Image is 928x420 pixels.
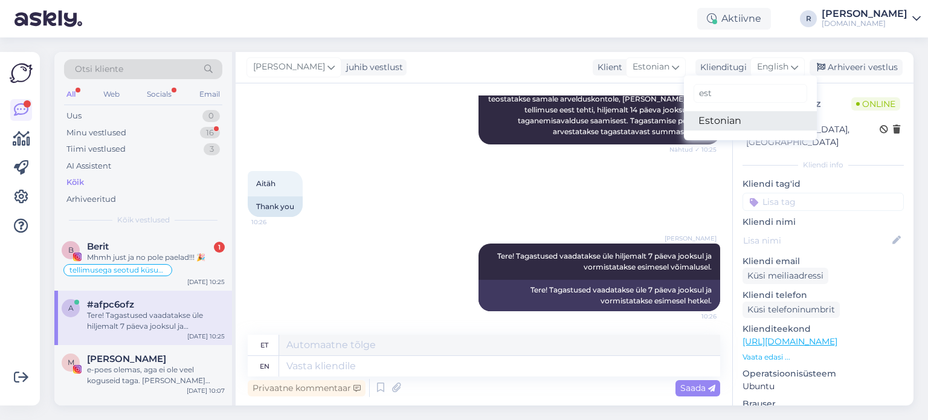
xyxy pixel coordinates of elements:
[187,386,225,395] div: [DATE] 10:07
[202,110,220,122] div: 0
[680,383,715,393] span: Saada
[743,193,904,211] input: Lisa tag
[66,127,126,139] div: Minu vestlused
[87,241,109,252] span: Berit
[87,252,225,263] div: Mhmh just ja no pole paelad!!! 🎉
[187,277,225,286] div: [DATE] 10:25
[694,84,807,103] input: Kirjuta, millist tag'i otsid
[743,255,904,268] p: Kliendi email
[87,354,166,364] span: Mari-Liis
[144,86,174,102] div: Socials
[822,19,907,28] div: [DOMAIN_NAME]
[248,380,366,396] div: Privaatne kommentaar
[187,332,225,341] div: [DATE] 10:25
[822,9,907,19] div: [PERSON_NAME]
[260,356,269,376] div: en
[669,145,717,154] span: Nähtud ✓ 10:25
[87,310,225,332] div: Tere! Tagastused vaadatakse üle hiljemalt 7 päeva jooksul ja vormistatakse esimesel võimalusel.
[743,302,840,318] div: Küsi telefoninumbrit
[743,336,837,347] a: [URL][DOMAIN_NAME]
[64,86,78,102] div: All
[200,127,220,139] div: 16
[743,323,904,335] p: Klienditeekond
[743,352,904,363] p: Vaata edasi ...
[684,111,817,131] a: Estonian
[10,62,33,85] img: Askly Logo
[68,303,74,312] span: a
[66,176,84,189] div: Kõik
[695,61,747,74] div: Klienditugi
[101,86,122,102] div: Web
[260,335,268,355] div: et
[68,245,74,254] span: B
[743,160,904,170] div: Kliendi info
[822,9,921,28] a: [PERSON_NAME][DOMAIN_NAME]
[743,268,828,284] div: Küsi meiliaadressi
[743,367,904,380] p: Operatsioonisüsteem
[87,299,134,310] span: #afpc6ofz
[743,216,904,228] p: Kliendi nimi
[66,193,116,205] div: Arhiveeritud
[87,364,225,386] div: e-poes olemas, aga ei ole veel koguseid taga. [PERSON_NAME] loodetavasti saavad :)
[251,218,297,227] span: 10:26
[671,312,717,321] span: 10:26
[743,380,904,393] p: Ubuntu
[68,358,74,367] span: M
[593,61,622,74] div: Klient
[66,143,126,155] div: Tiimi vestlused
[851,97,900,111] span: Online
[117,215,170,225] span: Kõik vestlused
[214,242,225,253] div: 1
[800,10,817,27] div: R
[75,63,123,76] span: Otsi kliente
[743,178,904,190] p: Kliendi tag'id
[757,60,788,74] span: English
[248,196,303,217] div: Thank you
[478,280,720,311] div: Tere! Tagastused vaadatakse üle 7 päeva jooksul ja vormistatakse esimesel hetkel.
[633,60,669,74] span: Estonian
[743,289,904,302] p: Kliendi telefon
[810,59,903,76] div: Arhiveeri vestlus
[253,60,325,74] span: [PERSON_NAME]
[69,267,166,274] span: tellimusega seotud küsumus
[697,8,771,30] div: Aktiivne
[204,143,220,155] div: 3
[665,234,717,243] span: [PERSON_NAME]
[743,398,904,410] p: Brauser
[66,110,82,122] div: Uus
[743,234,890,247] input: Lisa nimi
[256,179,275,188] span: Aitäh
[341,61,403,74] div: juhib vestlust
[197,86,222,102] div: Email
[488,62,714,136] span: Täname teid teavitamast, et tagastatud pakk on meieni jõudnud. Pärast tellimuse kättesaamist on o...
[66,160,111,172] div: AI Assistent
[497,251,714,271] span: Tere! Tagastused vaadatakse üle hiljemalt 7 päeva jooksul ja vormistatakse esimesel võimalusel.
